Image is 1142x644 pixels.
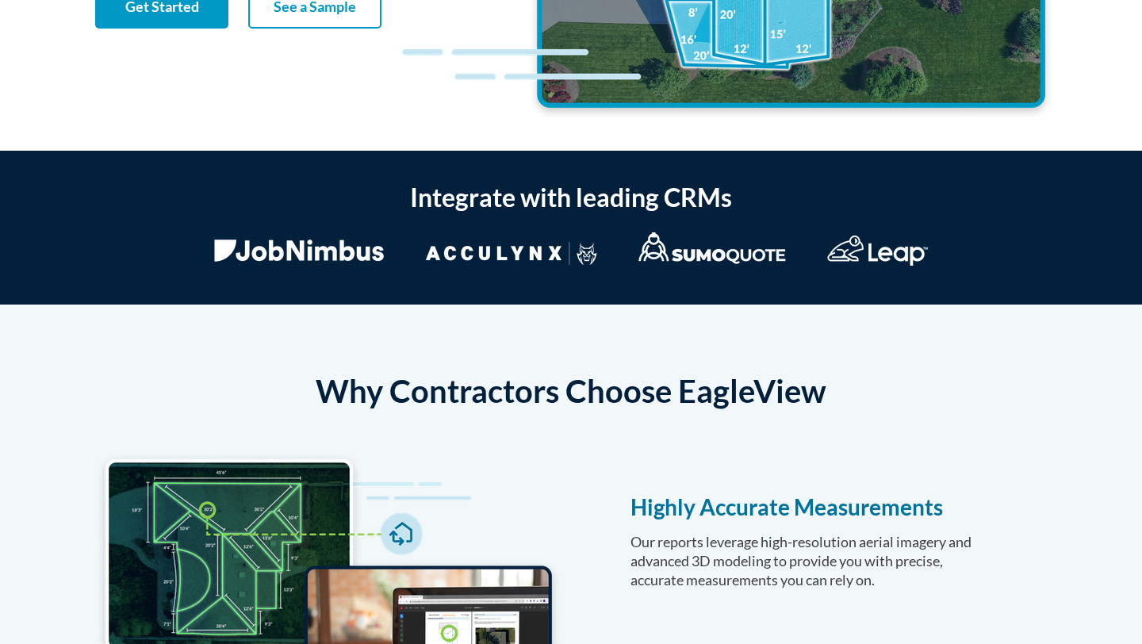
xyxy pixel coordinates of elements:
[316,372,826,410] span: Why Contractors Choose EagleView
[630,533,971,588] span: Our reports leverage high-resolution aerial imagery and advanced 3D modeling to provide you with ...
[410,182,732,213] span: Integrate with leading CRMs
[16,80,252,121] input: First name*
[40,11,215,65] span: Register to See a Sample
[630,493,943,520] span: Highly Accurate Measurements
